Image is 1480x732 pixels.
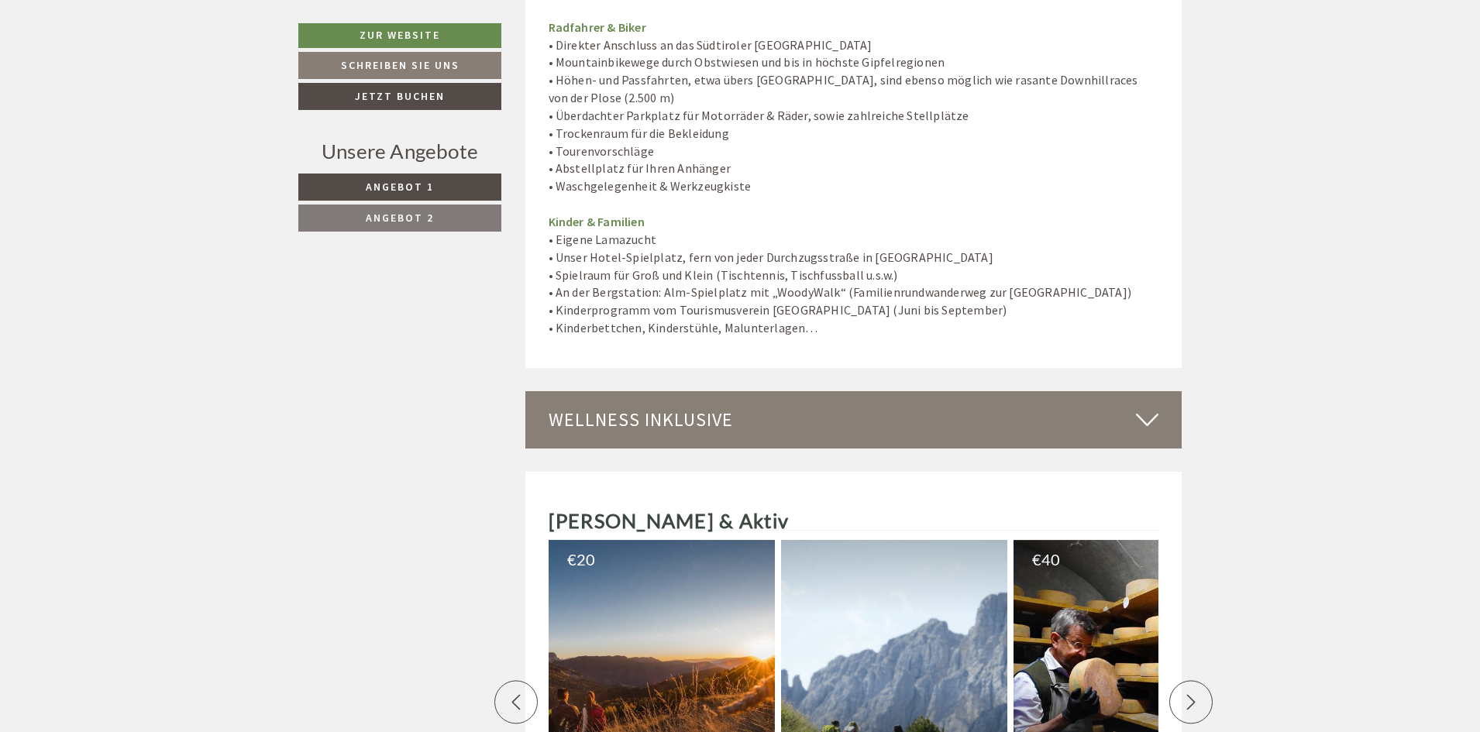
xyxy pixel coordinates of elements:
strong: Kinder & Familien [549,214,645,229]
div: [GEOGRAPHIC_DATA] [24,46,246,58]
span: Angebot 2 [366,211,434,225]
div: Wellness inklusive [525,391,1182,448]
span: € [1032,552,1041,567]
div: 40 [1032,552,1228,567]
div: Mittwoch [264,12,347,39]
span: € [567,552,577,567]
div: 20 [567,552,763,567]
small: 07:23 [24,76,246,87]
strong: Radfahrer & Biker [549,19,646,35]
h2: [PERSON_NAME] & Aktiv [549,510,1159,532]
span: Angebot 1 [366,180,434,194]
div: Unsere Angebote [298,137,501,166]
a: Schreiben Sie uns [298,52,501,79]
a: Jetzt buchen [298,83,501,110]
button: Senden [518,408,611,435]
a: Zur Website [298,23,501,48]
div: Guten Tag, wie können wir Ihnen helfen? [12,43,253,90]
